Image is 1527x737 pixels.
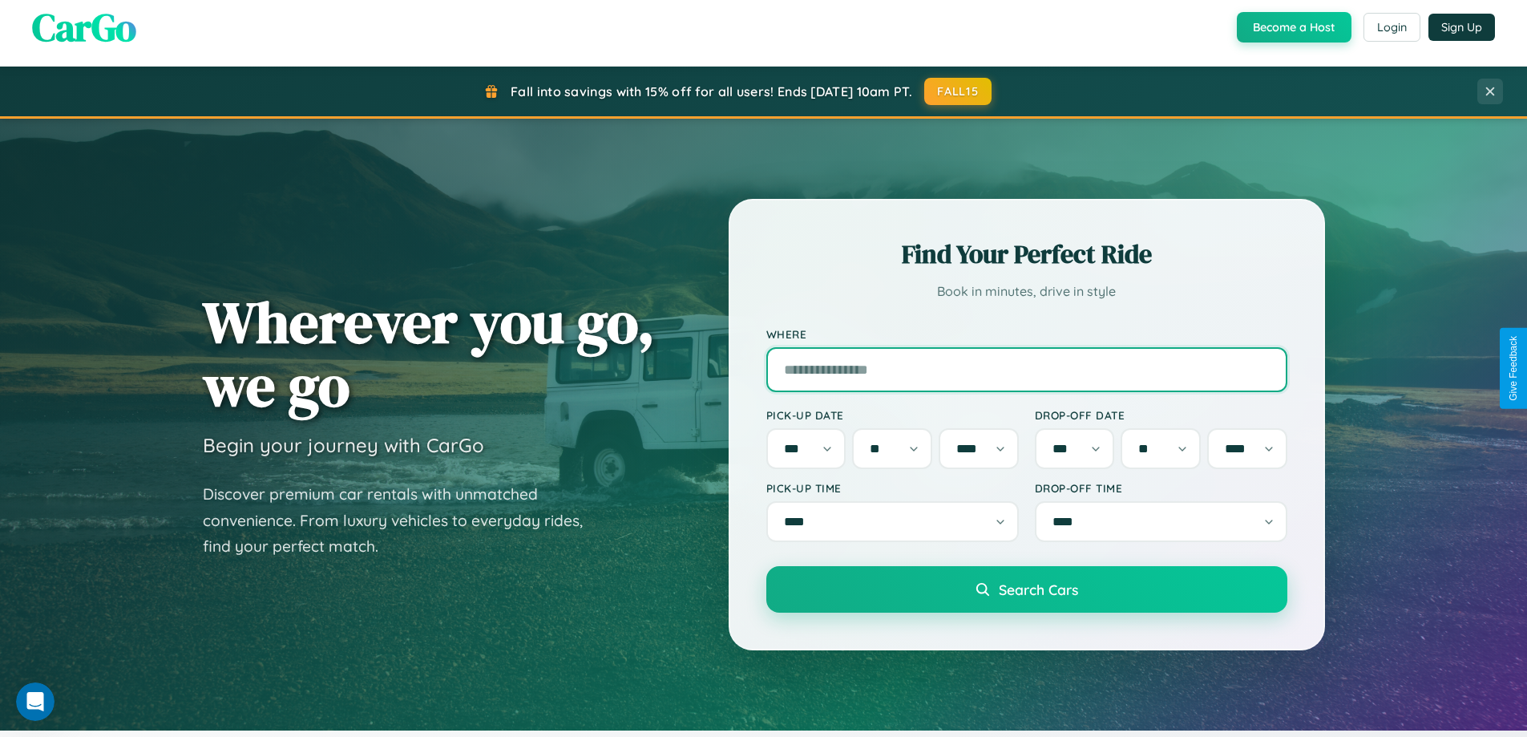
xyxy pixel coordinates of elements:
button: FALL15 [924,78,992,105]
label: Drop-off Date [1035,408,1287,422]
label: Pick-up Date [766,408,1019,422]
button: Sign Up [1428,14,1495,41]
button: Search Cars [766,566,1287,613]
h3: Begin your journey with CarGo [203,433,484,457]
span: Search Cars [999,581,1078,598]
h1: Wherever you go, we go [203,290,655,417]
button: Login [1363,13,1420,42]
label: Where [766,327,1287,341]
h2: Find Your Perfect Ride [766,237,1287,272]
span: Fall into savings with 15% off for all users! Ends [DATE] 10am PT. [511,83,912,99]
p: Discover premium car rentals with unmatched convenience. From luxury vehicles to everyday rides, ... [203,481,604,560]
iframe: Intercom live chat [16,682,55,721]
p: Book in minutes, drive in style [766,280,1287,303]
div: Give Feedback [1508,336,1519,401]
button: Become a Host [1237,12,1351,43]
label: Drop-off Time [1035,481,1287,495]
label: Pick-up Time [766,481,1019,495]
span: CarGo [32,1,136,54]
